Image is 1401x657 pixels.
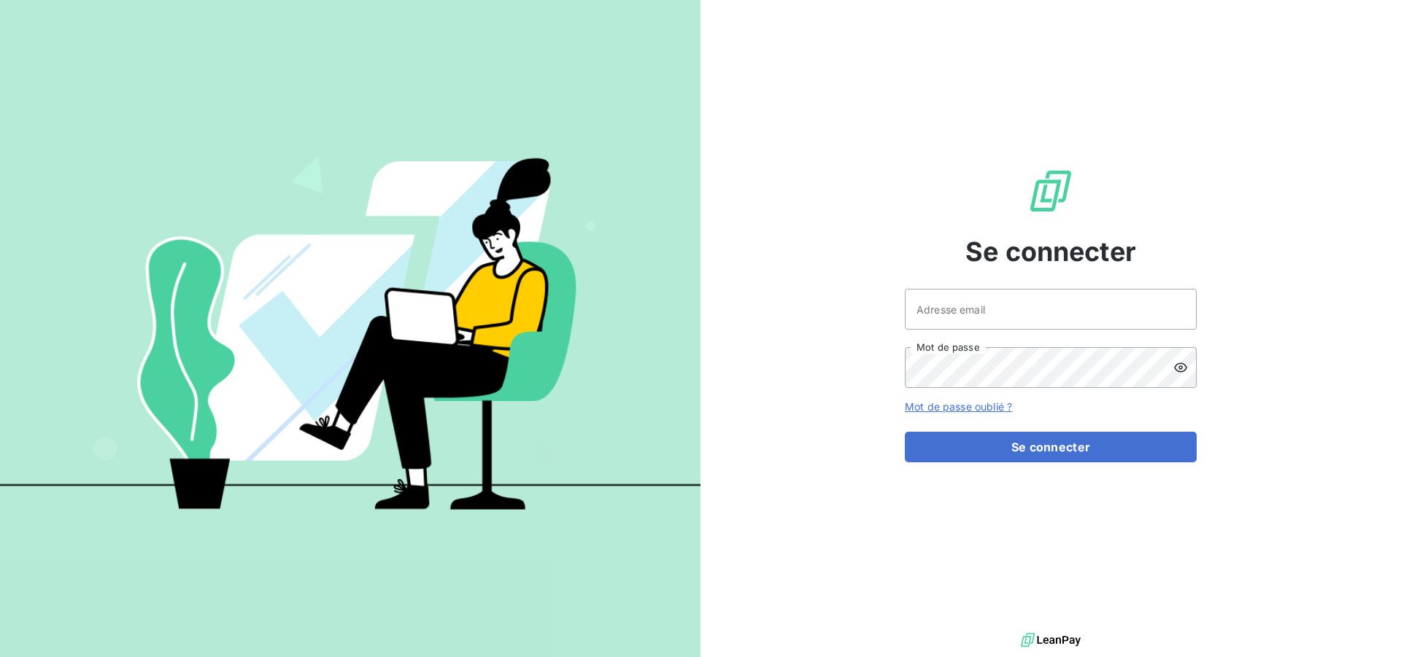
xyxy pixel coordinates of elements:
a: Mot de passe oublié ? [905,400,1012,413]
input: placeholder [905,289,1197,330]
button: Se connecter [905,432,1197,462]
span: Se connecter [965,232,1136,271]
img: logo [1021,629,1081,651]
img: Logo LeanPay [1027,168,1074,214]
